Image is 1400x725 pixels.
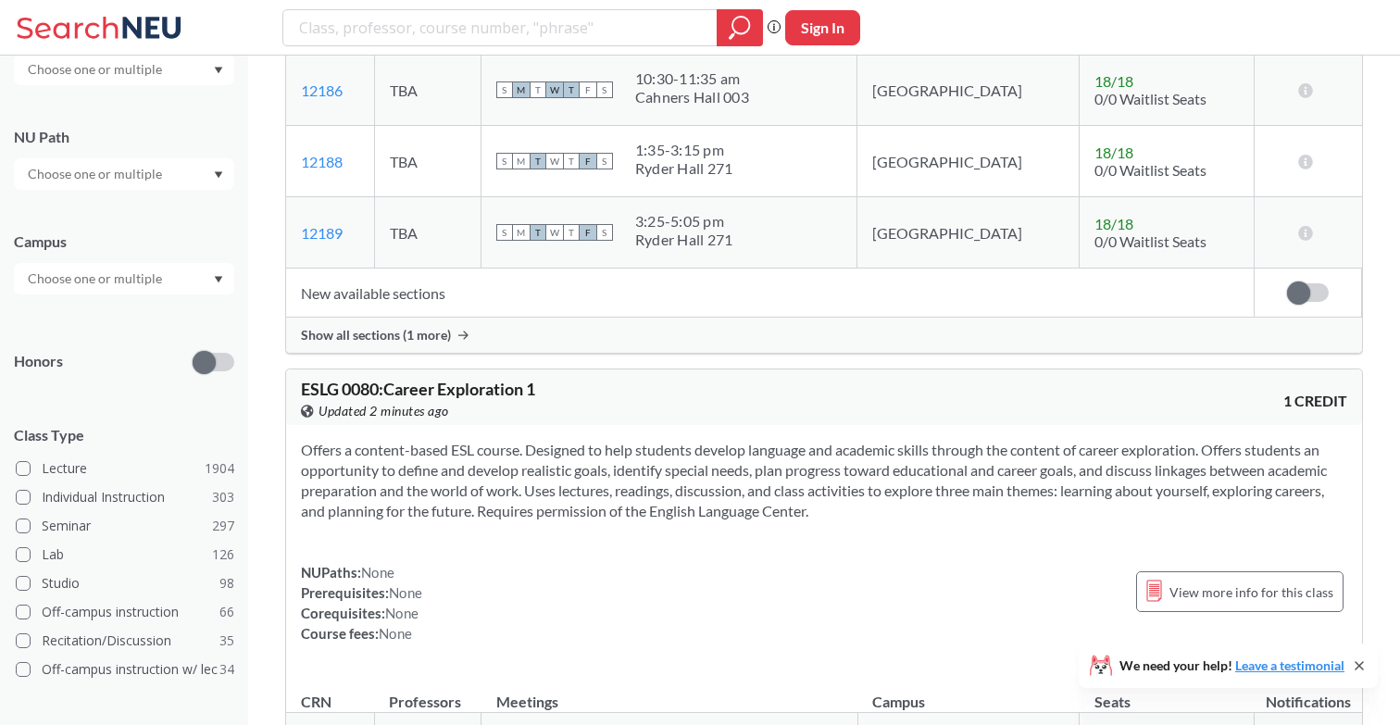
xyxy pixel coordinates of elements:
[14,425,234,445] span: Class Type
[214,67,223,74] svg: Dropdown arrow
[635,212,733,231] div: 3:25 - 5:05 pm
[16,657,234,681] label: Off-campus instruction w/ lec
[596,81,613,98] span: S
[379,625,412,642] span: None
[785,10,860,45] button: Sign In
[1094,161,1206,179] span: 0/0 Waitlist Seats
[214,171,223,179] svg: Dropdown arrow
[1255,673,1362,713] th: Notifications
[374,673,481,713] th: Professors
[635,141,733,159] div: 1:35 - 3:15 pm
[580,224,596,241] span: F
[19,58,174,81] input: Choose one or multiple
[513,81,530,98] span: M
[301,692,331,712] div: CRN
[563,224,580,241] span: T
[530,153,546,169] span: T
[14,158,234,190] div: Dropdown arrow
[1080,673,1255,713] th: Seats
[301,81,343,99] a: 12186
[563,153,580,169] span: T
[301,327,451,344] span: Show all sections (1 more)
[1094,144,1133,161] span: 18 / 18
[857,55,1079,126] td: [GEOGRAPHIC_DATA]
[14,127,234,147] div: NU Path
[385,605,419,621] span: None
[1094,215,1133,232] span: 18 / 18
[14,263,234,294] div: Dropdown arrow
[219,631,234,651] span: 35
[580,81,596,98] span: F
[496,224,513,241] span: S
[546,81,563,98] span: W
[219,602,234,622] span: 66
[857,673,1079,713] th: Campus
[14,351,63,372] p: Honors
[16,485,234,509] label: Individual Instruction
[16,456,234,481] label: Lecture
[361,564,394,581] span: None
[219,573,234,594] span: 98
[717,9,763,46] div: magnifying glass
[16,629,234,653] label: Recitation/Discussion
[729,15,751,41] svg: magnifying glass
[319,401,449,421] span: Updated 2 minutes ago
[214,276,223,283] svg: Dropdown arrow
[857,126,1079,197] td: [GEOGRAPHIC_DATA]
[219,659,234,680] span: 34
[374,197,481,269] td: TBA
[496,81,513,98] span: S
[513,153,530,169] span: M
[301,224,343,242] a: 12189
[1169,581,1333,604] span: View more info for this class
[1119,659,1344,672] span: We need your help!
[635,159,733,178] div: Ryder Hall 271
[19,163,174,185] input: Choose one or multiple
[16,514,234,538] label: Seminar
[212,516,234,536] span: 297
[496,153,513,169] span: S
[1094,232,1206,250] span: 0/0 Waitlist Seats
[301,153,343,170] a: 12188
[205,458,234,479] span: 1904
[16,571,234,595] label: Studio
[212,544,234,565] span: 126
[563,81,580,98] span: T
[1094,72,1133,90] span: 18 / 18
[16,600,234,624] label: Off-campus instruction
[513,224,530,241] span: M
[212,487,234,507] span: 303
[635,231,733,249] div: Ryder Hall 271
[481,673,858,713] th: Meetings
[14,231,234,252] div: Campus
[301,379,535,399] span: ESLG 0080 : Career Exploration 1
[530,224,546,241] span: T
[286,269,1254,318] td: New available sections
[635,69,749,88] div: 10:30 - 11:35 am
[286,318,1362,353] div: Show all sections (1 more)
[374,126,481,197] td: TBA
[530,81,546,98] span: T
[635,88,749,106] div: Cahners Hall 003
[1283,391,1347,411] span: 1 CREDIT
[14,54,234,85] div: Dropdown arrow
[297,12,704,44] input: Class, professor, course number, "phrase"
[596,224,613,241] span: S
[19,268,174,290] input: Choose one or multiple
[1094,90,1206,107] span: 0/0 Waitlist Seats
[301,440,1347,521] section: Offers a content-based ESL course. Designed to help students develop language and academic skills...
[546,224,563,241] span: W
[389,584,422,601] span: None
[596,153,613,169] span: S
[546,153,563,169] span: W
[16,543,234,567] label: Lab
[857,197,1079,269] td: [GEOGRAPHIC_DATA]
[580,153,596,169] span: F
[301,562,422,644] div: NUPaths: Prerequisites: Corequisites: Course fees:
[374,55,481,126] td: TBA
[1235,657,1344,673] a: Leave a testimonial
